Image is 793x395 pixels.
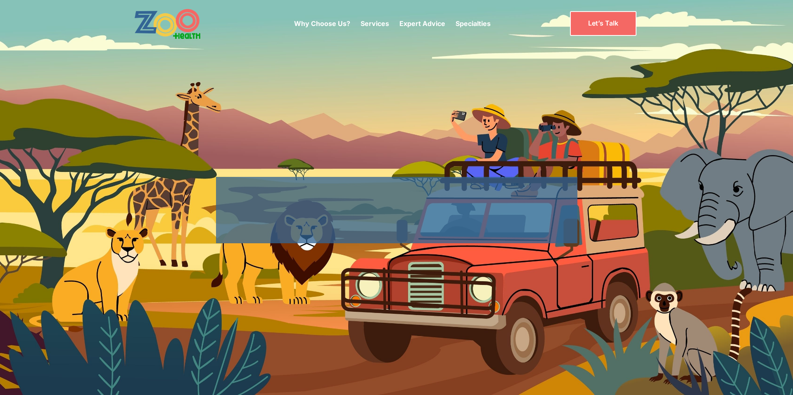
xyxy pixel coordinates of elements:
div: Specialties [456,6,491,41]
p: Services [361,19,389,28]
a: Expert Advice [399,19,445,28]
a: Why Choose Us? [294,19,350,28]
a: Specialties [456,19,491,28]
div: Services [361,6,389,41]
a: home [134,8,223,39]
a: Let’s Talk [570,11,636,35]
